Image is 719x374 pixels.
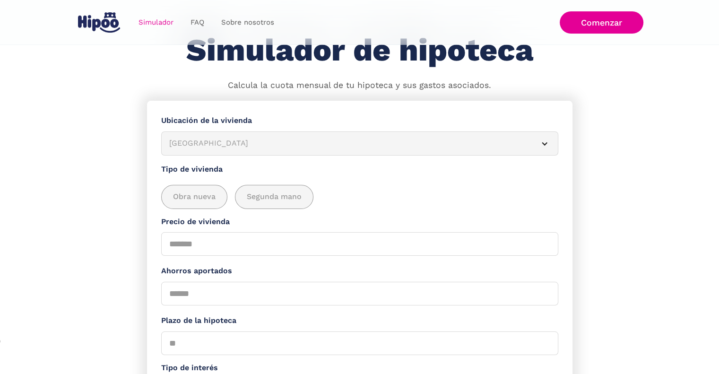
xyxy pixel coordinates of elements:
a: Comenzar [560,11,643,34]
a: FAQ [182,13,213,32]
div: [GEOGRAPHIC_DATA] [169,138,528,149]
h1: Simulador de hipoteca [186,33,533,68]
a: Simulador [130,13,182,32]
label: Tipo de vivienda [161,164,558,175]
a: home [76,9,122,36]
label: Plazo de la hipoteca [161,315,558,327]
span: Obra nueva [173,191,216,203]
label: Ahorros aportados [161,265,558,277]
label: Tipo de interés [161,362,558,374]
label: Ubicación de la vivienda [161,115,558,127]
article: [GEOGRAPHIC_DATA] [161,131,558,156]
p: Calcula la cuota mensual de tu hipoteca y sus gastos asociados. [228,79,491,92]
label: Precio de vivienda [161,216,558,228]
a: Sobre nosotros [213,13,283,32]
span: Segunda mano [247,191,302,203]
div: add_description_here [161,185,558,209]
